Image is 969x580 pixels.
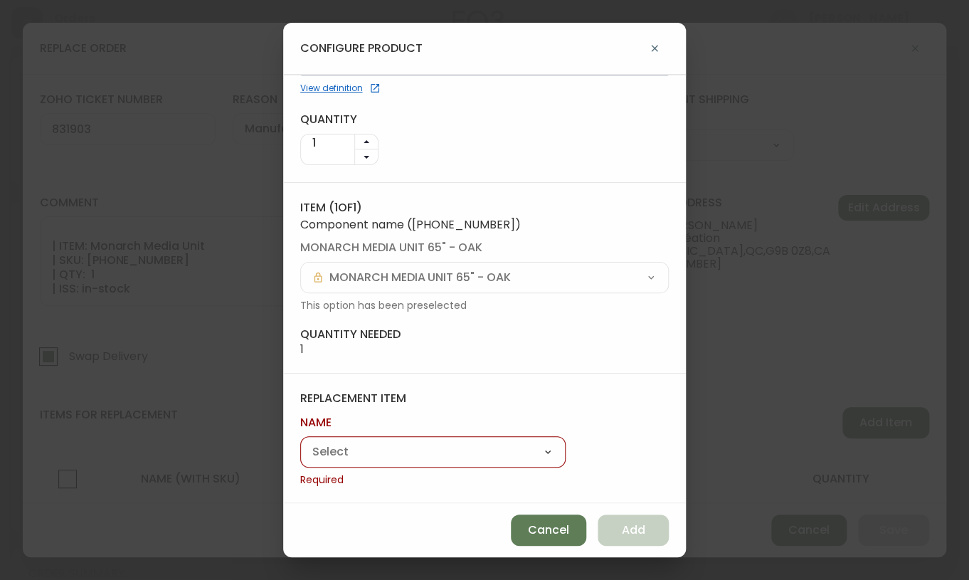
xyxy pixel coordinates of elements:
span: Cancel [528,522,569,538]
div: View definition [300,82,362,95]
h4: Item ( 1 of 1 ) [300,200,669,216]
h4: quantity needed [300,327,401,342]
input: Select [329,270,640,284]
label: quantity [300,112,378,127]
button: Cancel [511,515,586,546]
span: Required [300,473,566,487]
span: 1 [300,343,401,356]
h4: configure product [300,41,423,56]
a: View definition [300,82,669,95]
span: This option has been preselected [300,299,669,313]
h4: replacement item [300,391,669,406]
label: name [300,415,566,431]
span: Component name ( [PHONE_NUMBER] ) [300,218,669,231]
label: monarch media unit 65" - oak [300,240,669,255]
